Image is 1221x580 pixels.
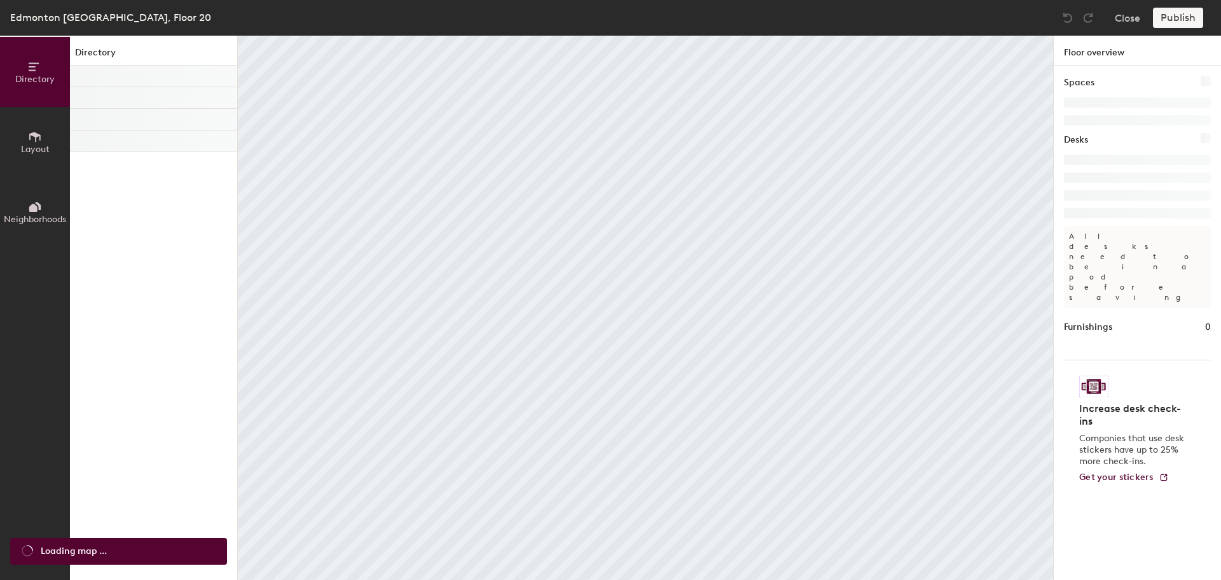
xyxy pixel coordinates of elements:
h1: Directory [70,46,237,66]
h1: Furnishings [1064,320,1112,334]
img: Undo [1061,11,1074,24]
span: Neighborhoods [4,214,66,225]
canvas: Map [238,36,1053,580]
span: Loading map ... [41,544,107,558]
a: Get your stickers [1079,472,1169,483]
h1: 0 [1205,320,1211,334]
img: Redo [1082,11,1094,24]
div: Edmonton [GEOGRAPHIC_DATA], Floor 20 [10,10,211,25]
span: Get your stickers [1079,472,1154,483]
h1: Desks [1064,133,1088,147]
span: Layout [21,144,50,155]
img: Sticker logo [1079,376,1108,397]
h1: Floor overview [1054,36,1221,66]
span: Directory [15,74,55,85]
p: Companies that use desk stickers have up to 25% more check-ins. [1079,433,1188,467]
p: All desks need to be in a pod before saving [1064,226,1211,308]
h1: Spaces [1064,76,1094,90]
h4: Increase desk check-ins [1079,402,1188,428]
button: Close [1115,8,1140,28]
